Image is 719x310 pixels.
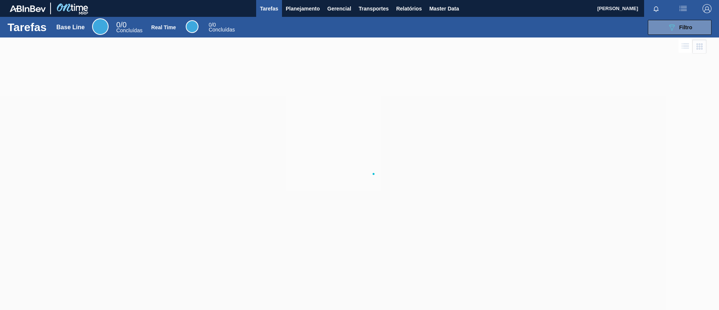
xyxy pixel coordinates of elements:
div: Real Time [151,24,176,30]
img: Logout [703,4,712,13]
button: Notificações [644,3,668,14]
span: Concluídas [209,27,235,33]
span: 0 [209,22,212,28]
button: Filtro [648,20,712,35]
span: Planejamento [286,4,320,13]
span: Master Data [429,4,459,13]
div: Base Line [57,24,85,31]
div: Base Line [116,22,142,33]
span: Filtro [679,24,692,30]
span: / 0 [116,21,127,29]
span: Transportes [359,4,389,13]
span: / 0 [209,22,216,28]
img: TNhmsLtSVTkK8tSr43FrP2fwEKptu5GPRR3wAAAABJRU5ErkJggg== [10,5,46,12]
img: userActions [679,4,688,13]
h1: Tarefas [7,23,47,31]
span: Gerencial [327,4,351,13]
span: Concluídas [116,27,142,33]
div: Real Time [209,22,235,32]
span: 0 [116,21,120,29]
div: Real Time [186,20,198,33]
span: Relatórios [396,4,422,13]
span: Tarefas [260,4,278,13]
div: Base Line [92,18,109,35]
